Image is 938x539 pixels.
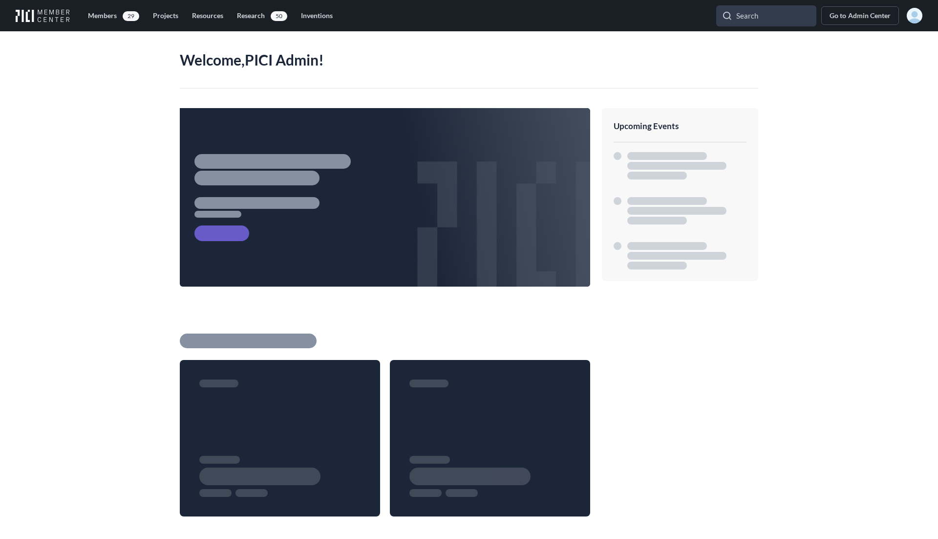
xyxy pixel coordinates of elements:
[186,7,229,25] a: Resources
[147,7,184,25] a: Projects
[16,9,70,22] img: Workflow
[821,6,899,25] a: Go toAdmin Center
[123,11,139,21] span: 29
[385,108,590,287] img: project-photo-placeholder@2x.4f91172e.png
[271,11,287,21] span: 50
[830,11,848,21] span: Go to
[82,7,145,25] a: Members29
[716,5,816,26] input: Search
[180,51,758,68] h1: Welcome, PICI Admin !
[848,11,891,21] span: Admin Center
[231,7,293,25] a: Research50
[614,120,746,142] p: Upcoming Events
[295,7,339,25] a: Inventions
